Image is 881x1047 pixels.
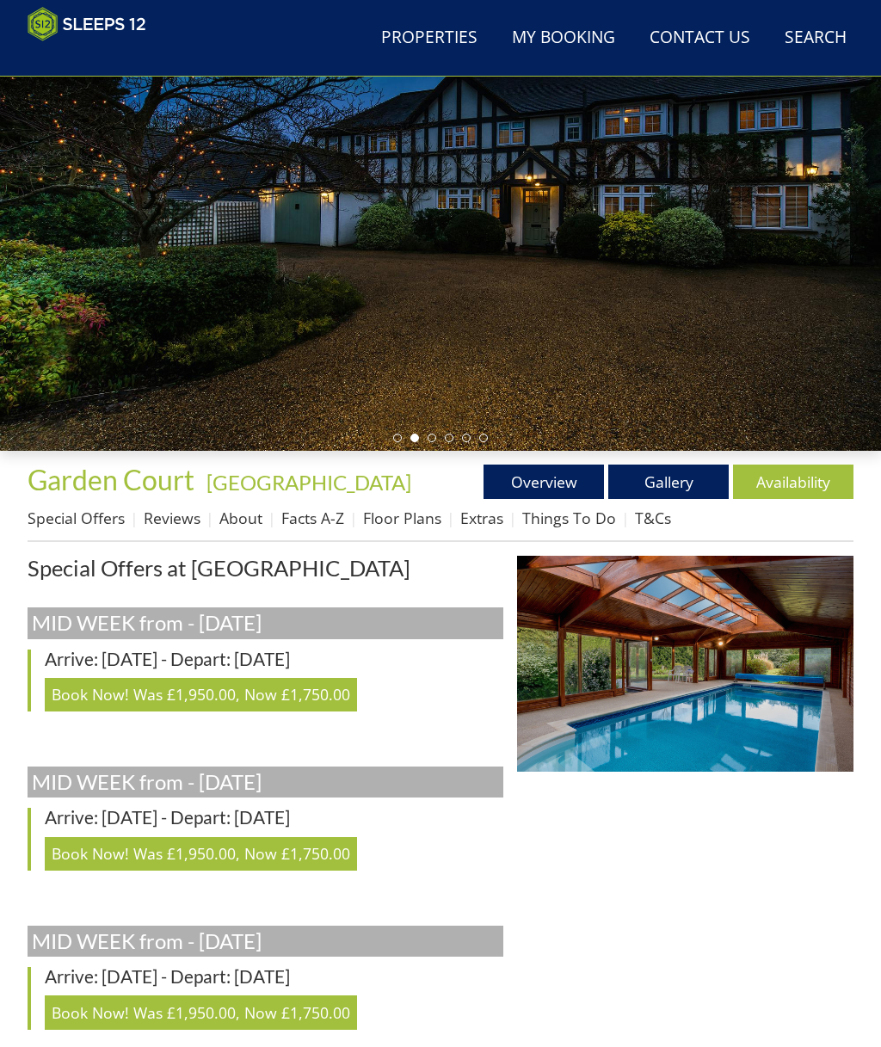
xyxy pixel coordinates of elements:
[28,7,146,41] img: Sleeps 12
[45,808,503,828] h3: Arrive: [DATE] - Depart: [DATE]
[206,470,411,495] a: [GEOGRAPHIC_DATA]
[608,465,729,499] a: Gallery
[28,607,503,638] h2: MID WEEK from - [DATE]
[505,19,622,58] a: My Booking
[219,508,262,528] a: About
[522,508,616,528] a: Things To Do
[28,926,503,957] h2: MID WEEK from - [DATE]
[635,508,671,528] a: T&Cs
[517,556,853,772] img: An image of 'Garden Court'
[45,967,503,987] h3: Arrive: [DATE] - Depart: [DATE]
[363,508,441,528] a: Floor Plans
[28,463,194,496] span: Garden Court
[778,19,853,58] a: Search
[484,465,604,499] a: Overview
[281,508,344,528] a: Facts A-Z
[374,19,484,58] a: Properties
[19,52,200,66] iframe: Customer reviews powered by Trustpilot
[45,837,357,871] a: Book Now! Was £1,950.00, Now £1,750.00
[200,470,411,495] span: -
[28,508,125,528] a: Special Offers
[45,995,357,1029] a: Book Now! Was £1,950.00, Now £1,750.00
[144,508,200,528] a: Reviews
[733,465,853,499] a: Availability
[28,463,200,496] a: Garden Court
[45,650,503,669] h3: Arrive: [DATE] - Depart: [DATE]
[28,767,503,798] h2: MID WEEK from - [DATE]
[45,678,357,711] a: Book Now! Was £1,950.00, Now £1,750.00
[643,19,757,58] a: Contact Us
[28,556,503,580] h2: Special Offers at [GEOGRAPHIC_DATA]
[460,508,503,528] a: Extras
